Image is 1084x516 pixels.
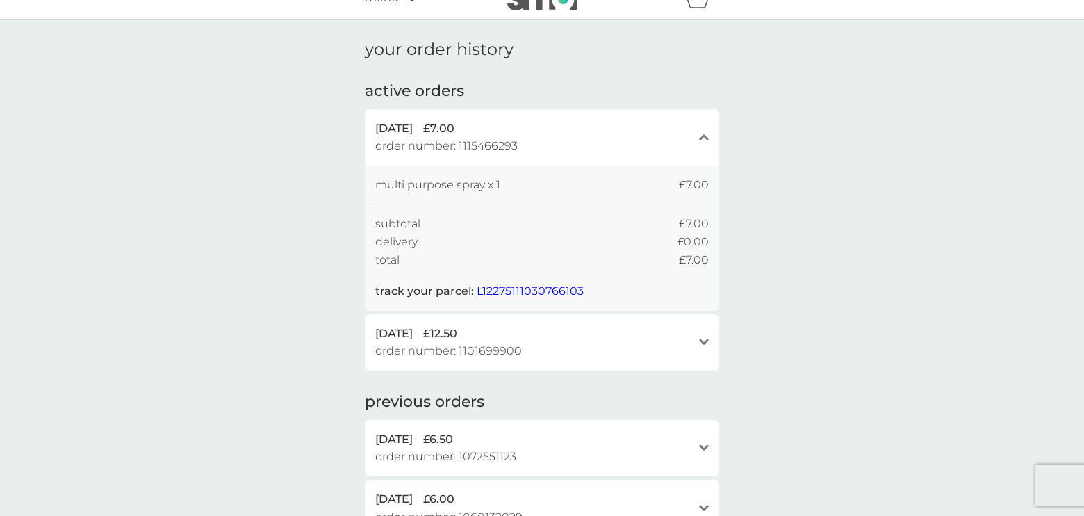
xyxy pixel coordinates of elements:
[375,251,400,269] span: total
[423,430,453,449] span: £6.50
[423,325,457,343] span: £12.50
[375,325,413,343] span: [DATE]
[679,215,709,233] span: £7.00
[423,490,454,508] span: £6.00
[375,490,413,508] span: [DATE]
[375,282,584,300] p: track your parcel:
[375,137,518,155] span: order number: 1115466293
[365,40,514,60] h1: your order history
[677,233,709,251] span: £0.00
[375,120,413,138] span: [DATE]
[375,215,420,233] span: subtotal
[365,81,464,102] h2: active orders
[679,176,709,194] span: £7.00
[375,448,516,466] span: order number: 1072551123
[477,284,584,298] a: L12275111030766103
[365,392,484,413] h2: previous orders
[375,342,522,360] span: order number: 1101699900
[679,251,709,269] span: £7.00
[375,430,413,449] span: [DATE]
[375,176,500,194] span: multi purpose spray x 1
[375,233,418,251] span: delivery
[423,120,454,138] span: £7.00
